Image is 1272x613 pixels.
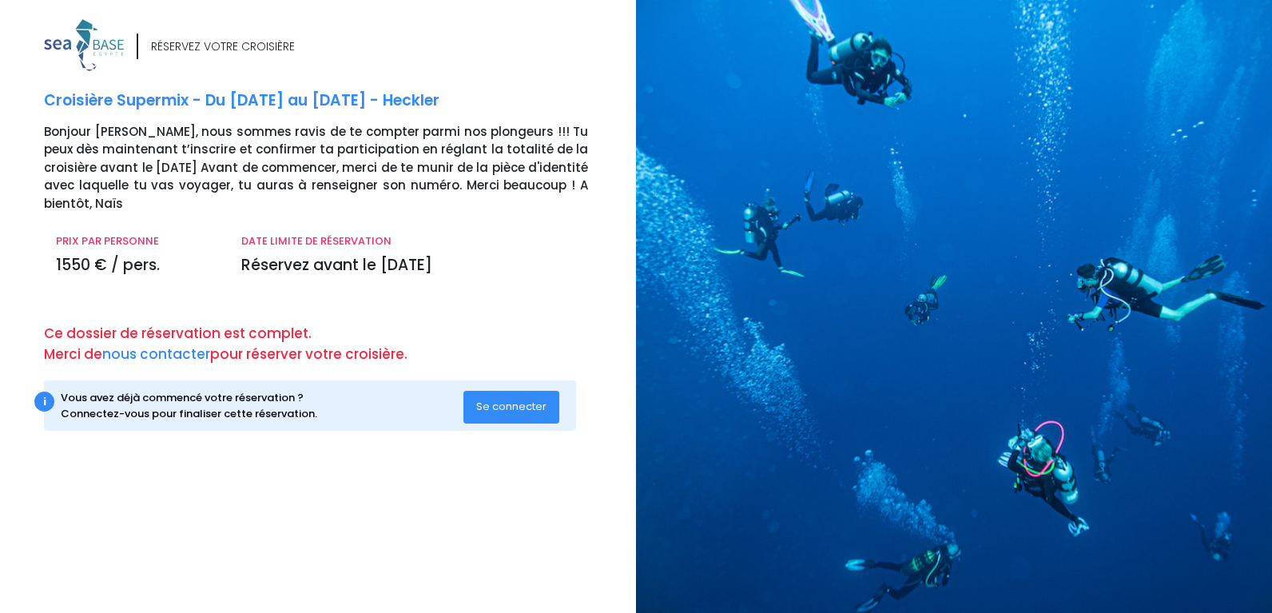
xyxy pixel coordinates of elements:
a: Se connecter [463,400,559,413]
p: Ce dossier de réservation est complet. Merci de pour réserver votre croisière. [44,324,624,364]
p: Bonjour [PERSON_NAME], nous sommes ravis de te compter parmi nos plongeurs !!! Tu peux dès mainte... [44,123,624,213]
span: Se connecter [476,399,547,414]
div: Vous avez déjà commencé votre réservation ? Connectez-vous pour finaliser cette réservation. [61,390,464,421]
div: i [34,392,54,412]
div: RÉSERVEZ VOTRE CROISIÈRE [151,38,295,55]
img: logo_color1.png [44,19,124,71]
p: Croisière Supermix - Du [DATE] au [DATE] - Heckler [44,90,624,113]
p: PRIX PAR PERSONNE [56,233,217,249]
button: Se connecter [463,391,559,423]
p: DATE LIMITE DE RÉSERVATION [241,233,588,249]
p: 1550 € / pers. [56,254,217,277]
p: Réservez avant le [DATE] [241,254,588,277]
a: nous contacter [102,344,210,364]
